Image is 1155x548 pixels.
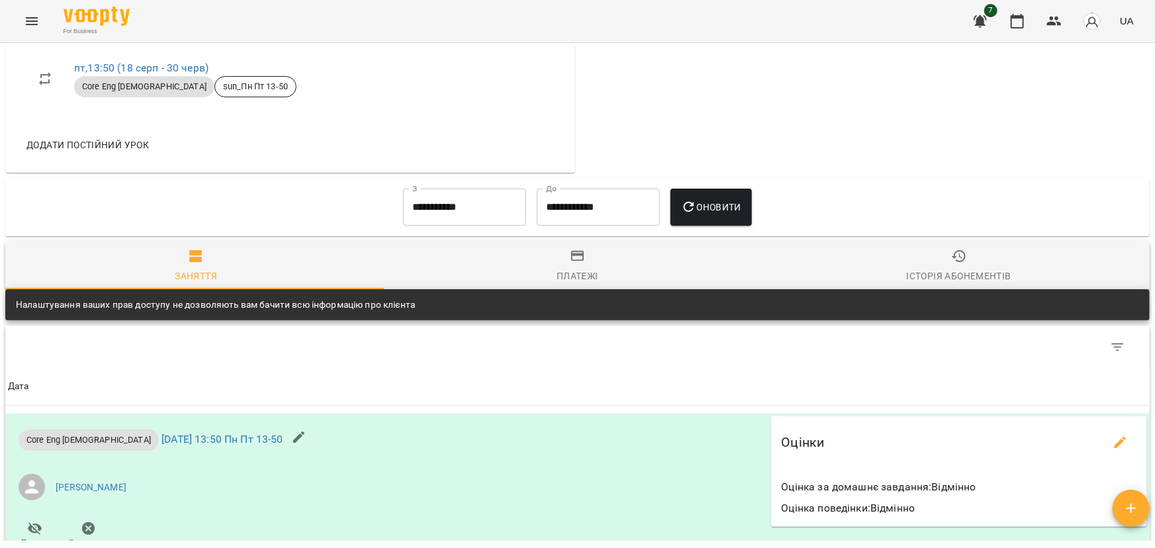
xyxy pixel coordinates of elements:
p: Оцінка за домашнє завдання : Відмінно [782,479,1136,495]
button: edit evaluations [1105,427,1136,459]
div: Заняття [175,268,217,284]
a: пт,13:50 (18 серп - 30 черв) [74,62,208,74]
button: Оновити [670,189,752,226]
div: Платежі [557,268,598,284]
span: Прогул [22,537,48,548]
a: [PERSON_NAME] [56,481,126,494]
span: UA [1120,14,1134,28]
button: Menu [16,5,48,37]
span: sun_Пн Пт 13-50 [215,81,296,93]
span: For Business [64,27,130,36]
a: [DATE] 13:50 Пн Пт 13-50 [162,433,283,445]
img: Voopty Logo [64,7,130,26]
div: Налаштування ваших прав доступу не дозволяють вам бачити всю інформацію про клієнта [16,293,415,317]
span: Core Eng [DEMOGRAPHIC_DATA] [74,81,214,93]
span: Дата [8,379,1147,394]
div: Історія абонементів [907,268,1011,284]
button: Фільтр [1102,332,1134,363]
div: sun_Пн Пт 13-50 [214,76,297,97]
span: Додати постійний урок [26,137,149,153]
p: Оцінка поведінки : Відмінно [782,500,1136,516]
span: 7 [984,4,997,17]
button: UA [1115,9,1139,33]
span: Оновити [681,199,741,215]
img: avatar_s.png [1083,12,1101,30]
span: Скасувати [69,537,108,548]
div: Sort [8,379,29,394]
div: Дата [8,379,29,394]
div: Table Toolbar [5,326,1150,368]
span: Core Eng [DEMOGRAPHIC_DATA] [19,434,159,446]
h6: Оцінки [782,432,825,453]
button: Додати постійний урок [21,133,154,157]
